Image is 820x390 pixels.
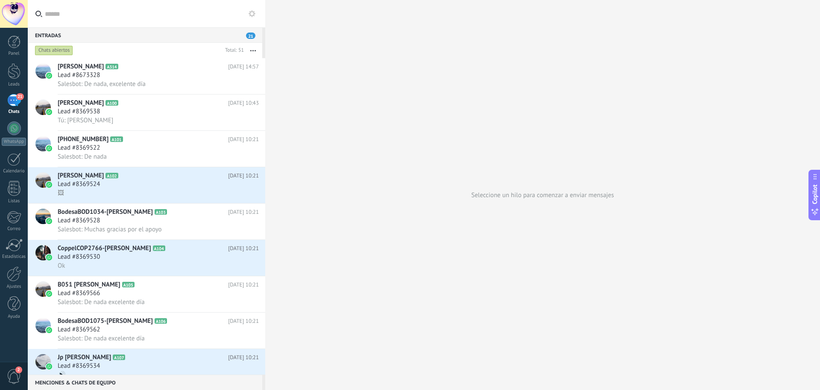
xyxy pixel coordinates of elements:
span: [DATE] 10:43 [228,99,259,107]
span: Lead #8369534 [58,362,100,370]
span: [DATE] 10:21 [228,317,259,325]
div: Correo [2,226,26,232]
span: CoppelCOP2766-[PERSON_NAME] [58,244,151,253]
div: Calendario [2,168,26,174]
a: avataricon[PHONE_NUMBER]A101[DATE] 10:21Lead #8369522Salesbot: De nada [28,131,265,167]
div: Entradas [28,27,262,43]
span: 2 [15,366,22,373]
span: [DATE] 10:21 [228,171,259,180]
span: Lead #8673328 [58,71,100,80]
span: Jp [PERSON_NAME] [58,353,111,362]
span: Lead #8369530 [58,253,100,261]
div: Listas [2,198,26,204]
div: Panel [2,51,26,56]
span: A103 [155,209,167,215]
div: Leads [2,82,26,87]
div: Chats abiertos [35,45,73,56]
span: Lead #8369528 [58,216,100,225]
span: Salesbot: De nada, excelente día [58,80,146,88]
div: Chats [2,109,26,115]
span: A102 [105,173,118,178]
span: Lead #8369522 [58,144,100,152]
span: Salesbot: De nada [58,153,107,161]
span: A107 [113,355,125,360]
span: Salesbot: De nada excelente día [58,334,145,343]
img: icon [46,182,52,188]
a: avatariconCoppelCOP2766-[PERSON_NAME]A104[DATE] 10:21Lead #8369530Ok [28,240,265,276]
span: A101 [110,136,123,142]
span: B051 [PERSON_NAME] [58,281,120,289]
img: icon [46,291,52,297]
span: [DATE] 10:21 [228,208,259,216]
img: icon [46,218,52,224]
span: [PERSON_NAME] [58,171,104,180]
span: Ok [58,262,65,270]
span: BodesaBOD1075-[PERSON_NAME] [58,317,153,325]
img: icon [46,327,52,333]
div: WhatsApp [2,138,26,146]
a: avataricon[PERSON_NAME]A102[DATE] 10:21Lead #8369524🖼 [28,167,265,203]
span: 🔊 [58,371,66,379]
img: icon [46,363,52,369]
span: [PERSON_NAME] [58,62,104,71]
img: icon [46,145,52,151]
span: [DATE] 10:21 [228,281,259,289]
div: Ajustes [2,284,26,290]
span: Lead #8369524 [58,180,100,189]
span: Salesbot: De nada excelente día [58,298,145,306]
span: BodesaBOD1034-[PERSON_NAME] [58,208,153,216]
div: Ayuda [2,314,26,319]
span: 21 [246,32,255,39]
span: [DATE] 14:57 [228,62,259,71]
div: Estadísticas [2,254,26,260]
a: avatariconBodesaBOD1075-[PERSON_NAME]A106[DATE] 10:21Lead #8369562Salesbot: De nada excelente día [28,313,265,349]
span: A105 [122,282,135,287]
span: A100 [105,100,118,106]
span: [DATE] 10:21 [228,135,259,144]
span: Copilot [811,185,819,204]
span: A314 [105,64,118,69]
a: avatariconJp [PERSON_NAME]A107[DATE] 10:21Lead #8369534🔊 [28,349,265,385]
img: icon [46,254,52,260]
div: Menciones & Chats de equipo [28,375,262,390]
a: avatariconB051 [PERSON_NAME]A105[DATE] 10:21Lead #8369566Salesbot: De nada excelente día [28,276,265,312]
span: 21 [16,93,23,100]
span: [PERSON_NAME] [58,99,104,107]
span: Lead #8369538 [58,107,100,116]
span: A104 [153,245,165,251]
span: Salesbot: Muchas gracias por el apoyo [58,225,162,233]
div: Total: 51 [222,46,244,55]
a: avataricon[PERSON_NAME]A100[DATE] 10:43Lead #8369538Tú: [PERSON_NAME] [28,95,265,130]
span: Lead #8369566 [58,289,100,298]
img: icon [46,73,52,79]
span: Tú: [PERSON_NAME] [58,116,113,124]
a: avatariconBodesaBOD1034-[PERSON_NAME]A103[DATE] 10:21Lead #8369528Salesbot: Muchas gracias por el... [28,204,265,239]
img: icon [46,109,52,115]
span: 🖼 [58,189,64,197]
span: [DATE] 10:21 [228,353,259,362]
span: [DATE] 10:21 [228,244,259,253]
span: A106 [155,318,167,324]
span: [PHONE_NUMBER] [58,135,108,144]
a: avataricon[PERSON_NAME]A314[DATE] 14:57Lead #8673328Salesbot: De nada, excelente día [28,58,265,94]
span: Lead #8369562 [58,325,100,334]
